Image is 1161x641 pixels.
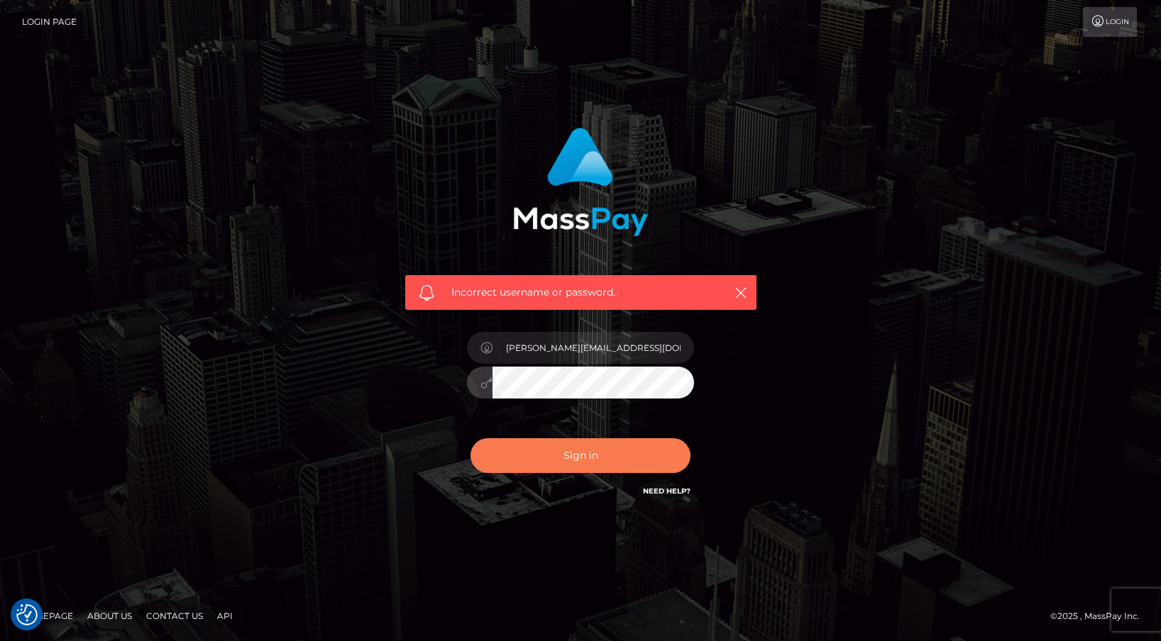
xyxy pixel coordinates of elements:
div: © 2025 , MassPay Inc. [1050,608,1150,624]
a: API [211,605,238,627]
a: Contact Us [141,605,209,627]
span: Incorrect username or password. [451,285,710,300]
a: Homepage [16,605,79,627]
button: Consent Preferences [16,604,38,625]
a: Need Help? [643,486,690,496]
img: Revisit consent button [16,604,38,625]
img: MassPay Login [513,128,648,236]
button: Sign in [471,438,690,473]
input: Username... [493,332,694,364]
a: Login Page [22,7,77,37]
a: Login [1083,7,1137,37]
a: About Us [82,605,138,627]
